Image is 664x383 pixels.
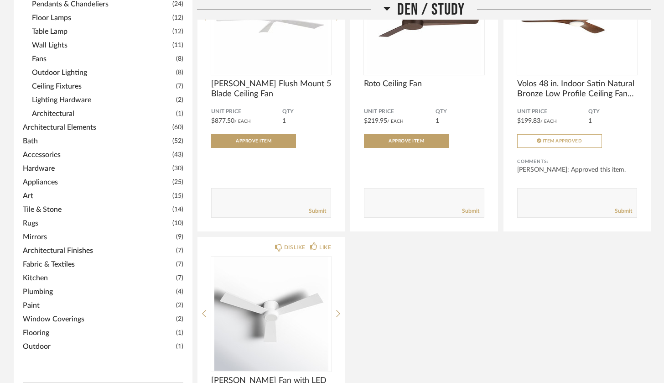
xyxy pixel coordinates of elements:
span: Flooring [23,327,174,338]
div: DISLIKE [284,243,306,252]
span: (2) [176,95,183,105]
span: Floor Lamps [32,12,170,23]
span: (12) [172,26,183,37]
span: (43) [172,150,183,160]
span: Plumbing [23,286,174,297]
span: Paint [23,300,174,311]
span: Lighting Hardware [32,94,174,105]
span: Approve Item [389,139,424,143]
a: Submit [309,207,326,215]
span: Window Coverings [23,314,174,325]
span: / Each [387,119,404,124]
span: [PERSON_NAME] Flush Mount 5 Blade Ceiling Fan [211,79,331,99]
span: Roto Ceiling Fan [364,79,484,89]
span: / Each [540,119,557,124]
span: (12) [172,13,183,23]
span: Hardware [23,163,170,174]
span: Architectural Elements [23,122,170,133]
span: (10) [172,218,183,228]
span: Rugs [23,218,170,229]
button: Approve Item [211,134,296,148]
span: Accessories [23,149,170,160]
span: Unit Price [364,108,435,115]
div: [PERSON_NAME]: Approved this item. [517,165,637,174]
span: Table Lamp [32,26,170,37]
span: Fabric & Textiles [23,259,174,270]
a: Submit [462,207,479,215]
span: QTY [436,108,484,115]
img: undefined [211,257,331,371]
span: Wall Lights [32,40,170,51]
span: Appliances [23,177,170,188]
div: Comments: [517,157,637,166]
span: (14) [172,205,183,215]
span: (8) [176,54,183,64]
span: $877.50 [211,118,234,124]
span: (4) [176,287,183,297]
span: Bath [23,136,170,147]
span: QTY [282,108,331,115]
span: / Each [234,119,251,124]
button: Approve Item [364,134,449,148]
span: Mirrors [23,231,174,242]
span: Ceiling Fixtures [32,81,174,92]
span: Outdoor Lighting [32,67,174,78]
span: (7) [176,273,183,283]
span: (2) [176,300,183,310]
span: Outdoor [23,341,174,352]
span: (15) [172,191,183,201]
span: Fans [32,53,174,64]
span: (7) [176,259,183,269]
span: (11) [172,40,183,50]
span: (30) [172,163,183,173]
span: 1 [436,118,439,124]
span: Kitchen [23,273,174,283]
span: Tile & Stone [23,204,170,215]
span: Item Approved [543,139,582,143]
span: (1) [176,328,183,338]
a: Submit [615,207,632,215]
span: 1 [588,118,592,124]
span: (1) [176,109,183,119]
span: Unit Price [211,108,282,115]
span: Architectural [32,108,174,119]
span: QTY [588,108,637,115]
span: Unit Price [517,108,588,115]
span: $219.95 [364,118,387,124]
span: 1 [282,118,286,124]
span: (7) [176,246,183,256]
span: (52) [172,136,183,146]
span: (9) [176,232,183,242]
span: (2) [176,314,183,324]
span: (60) [172,122,183,132]
span: Volos 48 in. Indoor Satin Natural Bronze Low Profile Ceiling Fan with Integrated LED with Wall Co... [517,79,637,99]
span: (7) [176,81,183,91]
span: Art [23,190,170,201]
div: LIKE [319,243,331,252]
span: Approve Item [236,139,271,143]
button: Item Approved [517,134,602,148]
span: (25) [172,177,183,187]
span: $199.83 [517,118,540,124]
span: (8) [176,68,183,78]
span: (1) [176,341,183,352]
span: Architectural Finishes [23,245,174,256]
